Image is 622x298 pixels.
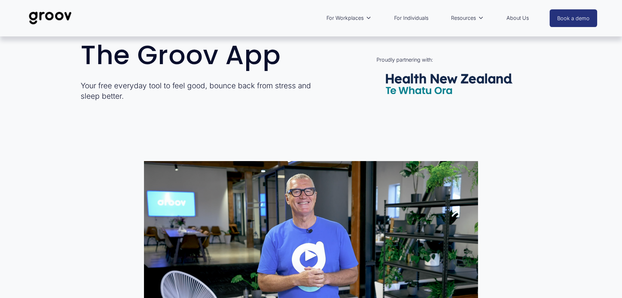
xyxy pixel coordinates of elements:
a: For Individuals [391,10,432,26]
img: Groov | Unlock Human Potential at Work and in Life [25,6,76,30]
div: Play [302,246,320,264]
p: Your free everyday tool to feel good, bounce back from stress and sleep better. [81,80,330,101]
h1: The Groov App [81,41,330,69]
a: About Us [503,10,532,26]
span: For Workplaces [326,13,364,23]
a: Book a demo [550,9,597,27]
span: Resources [451,13,476,23]
a: folder dropdown [447,10,487,26]
a: folder dropdown [323,10,375,26]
